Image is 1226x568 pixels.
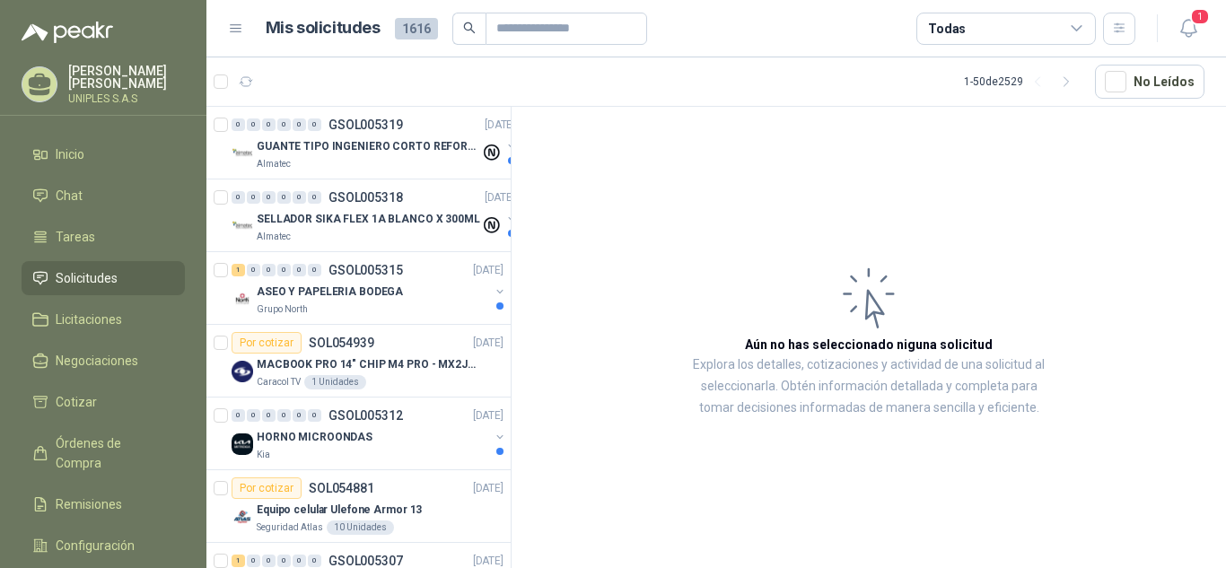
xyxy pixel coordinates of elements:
[232,288,253,310] img: Company Logo
[327,520,394,535] div: 10 Unidades
[232,506,253,528] img: Company Logo
[309,336,374,349] p: SOL054939
[308,264,321,276] div: 0
[257,520,323,535] p: Seguridad Atlas
[56,268,118,288] span: Solicitudes
[473,407,504,424] p: [DATE]
[257,302,308,317] p: Grupo North
[68,93,185,104] p: UNIPLES S.A.S
[232,215,253,237] img: Company Logo
[56,227,95,247] span: Tareas
[277,409,291,422] div: 0
[232,264,245,276] div: 1
[277,118,291,131] div: 0
[277,555,291,567] div: 0
[308,409,321,422] div: 0
[328,118,403,131] p: GSOL005319
[232,433,253,455] img: Company Logo
[232,191,245,204] div: 0
[1095,65,1204,99] button: No Leídos
[473,262,504,279] p: [DATE]
[463,22,476,34] span: search
[232,405,507,462] a: 0 0 0 0 0 0 GSOL005312[DATE] Company LogoHORNO MICROONDASKia
[293,409,306,422] div: 0
[257,375,301,389] p: Caracol TV
[257,138,480,155] p: GUANTE TIPO INGENIERO CORTO REFORZADO
[328,264,403,276] p: GSOL005315
[22,179,185,213] a: Chat
[691,354,1046,419] p: Explora los detalles, cotizaciones y actividad de una solicitud al seleccionarla. Obtén informaci...
[206,325,511,398] a: Por cotizarSOL054939[DATE] Company LogoMACBOOK PRO 14" CHIP M4 PRO - MX2J3E/ACaracol TV1 Unidades
[22,302,185,336] a: Licitaciones
[308,191,321,204] div: 0
[262,264,276,276] div: 0
[485,189,515,206] p: [DATE]
[262,191,276,204] div: 0
[293,555,306,567] div: 0
[22,487,185,521] a: Remisiones
[473,335,504,352] p: [DATE]
[308,555,321,567] div: 0
[22,220,185,254] a: Tareas
[293,191,306,204] div: 0
[247,191,260,204] div: 0
[257,284,403,301] p: ASEO Y PAPELERIA BODEGA
[56,433,168,473] span: Órdenes de Compra
[1190,8,1210,25] span: 1
[293,118,306,131] div: 0
[257,502,422,519] p: Equipo celular Ulefone Armor 13
[232,477,302,499] div: Por cotizar
[257,429,372,446] p: HORNO MICROONDAS
[56,144,84,164] span: Inicio
[56,351,138,371] span: Negociaciones
[964,67,1081,96] div: 1 - 50 de 2529
[232,187,519,244] a: 0 0 0 0 0 0 GSOL005318[DATE] Company LogoSELLADOR SIKA FLEX 1A BLANCO X 300MLAlmatec
[56,310,122,329] span: Licitaciones
[485,117,515,134] p: [DATE]
[232,259,507,317] a: 1 0 0 0 0 0 GSOL005315[DATE] Company LogoASEO Y PAPELERIA BODEGAGrupo North
[232,409,245,422] div: 0
[266,15,381,41] h1: Mis solicitudes
[247,555,260,567] div: 0
[247,118,260,131] div: 0
[277,191,291,204] div: 0
[56,494,122,514] span: Remisiones
[232,555,245,567] div: 1
[56,186,83,205] span: Chat
[308,118,321,131] div: 0
[56,392,97,412] span: Cotizar
[257,448,270,462] p: Kia
[745,335,993,354] h3: Aún no has seleccionado niguna solicitud
[232,361,253,382] img: Company Logo
[309,482,374,494] p: SOL054881
[1172,13,1204,45] button: 1
[22,426,185,480] a: Órdenes de Compra
[257,230,291,244] p: Almatec
[232,118,245,131] div: 0
[232,332,302,354] div: Por cotizar
[257,356,480,373] p: MACBOOK PRO 14" CHIP M4 PRO - MX2J3E/A
[22,137,185,171] a: Inicio
[257,157,291,171] p: Almatec
[22,529,185,563] a: Configuración
[293,264,306,276] div: 0
[328,555,403,567] p: GSOL005307
[232,143,253,164] img: Company Logo
[56,536,135,555] span: Configuración
[22,261,185,295] a: Solicitudes
[22,344,185,378] a: Negociaciones
[277,264,291,276] div: 0
[247,409,260,422] div: 0
[262,555,276,567] div: 0
[68,65,185,90] p: [PERSON_NAME] [PERSON_NAME]
[22,22,113,43] img: Logo peakr
[473,480,504,497] p: [DATE]
[328,409,403,422] p: GSOL005312
[262,118,276,131] div: 0
[928,19,966,39] div: Todas
[262,409,276,422] div: 0
[395,18,438,39] span: 1616
[22,385,185,419] a: Cotizar
[247,264,260,276] div: 0
[304,375,366,389] div: 1 Unidades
